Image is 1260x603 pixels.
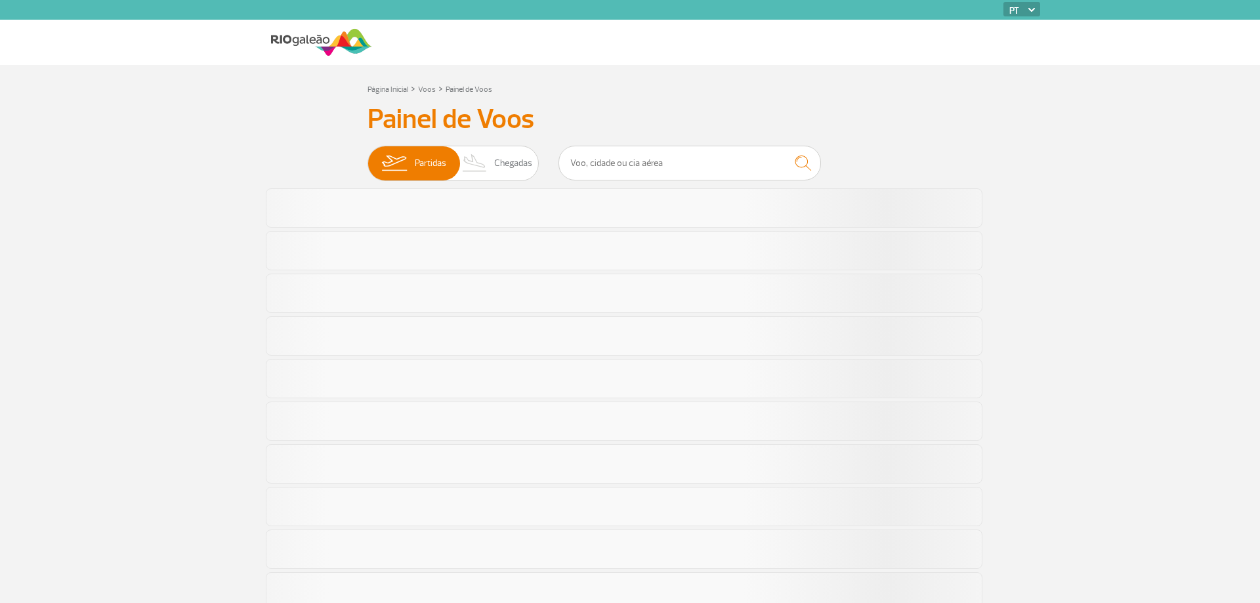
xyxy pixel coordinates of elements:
[455,146,494,180] img: slider-desembarque
[415,146,446,180] span: Partidas
[367,103,892,136] h3: Painel de Voos
[418,85,436,94] a: Voos
[438,81,443,96] a: >
[494,146,532,180] span: Chegadas
[367,85,408,94] a: Página Inicial
[411,81,415,96] a: >
[373,146,415,180] img: slider-embarque
[558,146,821,180] input: Voo, cidade ou cia aérea
[446,85,492,94] a: Painel de Voos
